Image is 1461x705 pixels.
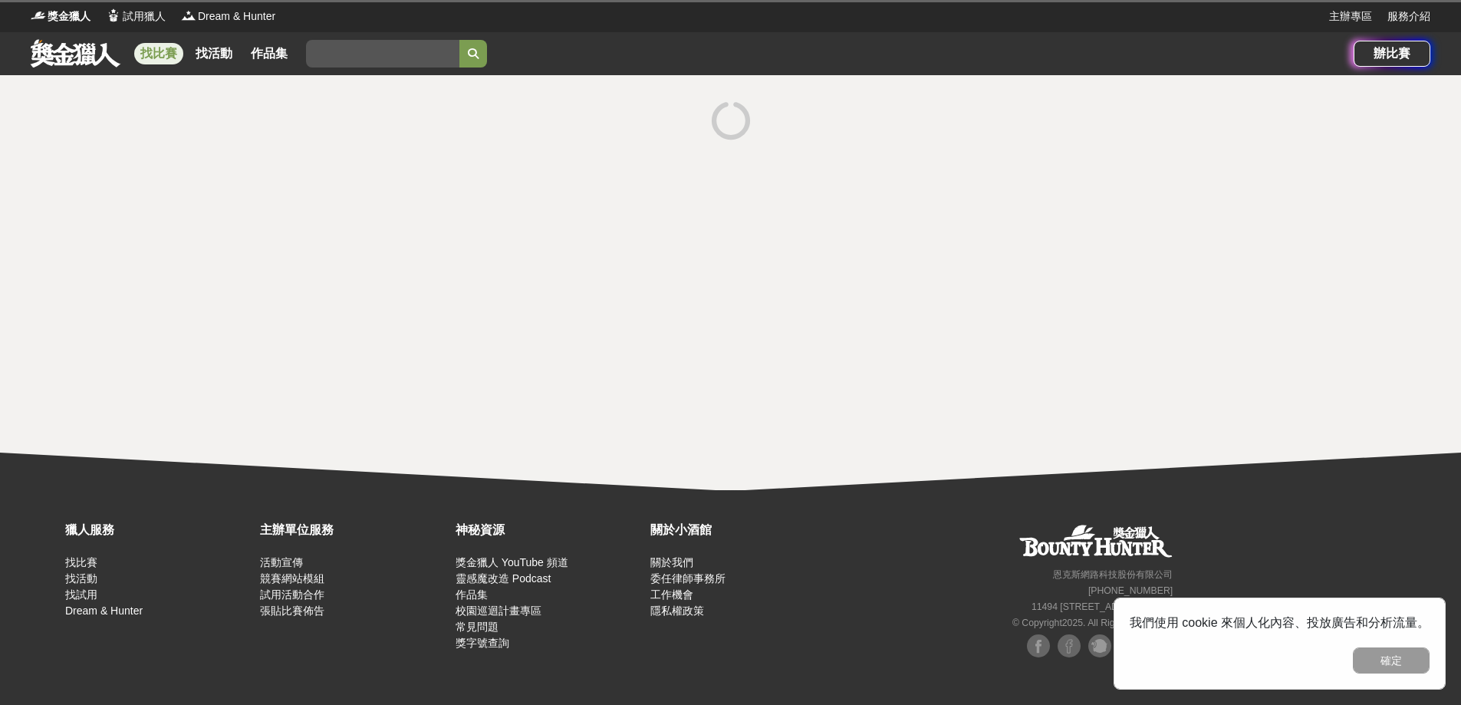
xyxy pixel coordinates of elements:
[48,8,90,25] span: 獎金獵人
[123,8,166,25] span: 試用獵人
[1053,569,1173,580] small: 恩克斯網路科技股份有限公司
[260,556,303,568] a: 活動宣傳
[456,521,643,539] div: 神秘資源
[260,521,447,539] div: 主辦單位服務
[260,605,324,617] a: 張貼比賽佈告
[456,637,509,649] a: 獎字號查詢
[1130,616,1430,629] span: 我們使用 cookie 來個人化內容、投放廣告和分析流量。
[31,8,46,23] img: Logo
[106,8,166,25] a: Logo試用獵人
[1329,8,1372,25] a: 主辦專區
[65,521,252,539] div: 獵人服務
[650,521,837,539] div: 關於小酒館
[260,572,324,585] a: 競賽網站模組
[65,572,97,585] a: 找活動
[1032,601,1173,612] small: 11494 [STREET_ADDRESS] 3 樓
[456,605,541,617] a: 校園巡迴計畫專區
[1353,647,1430,674] button: 確定
[456,588,488,601] a: 作品集
[1387,8,1430,25] a: 服務介紹
[189,43,239,64] a: 找活動
[650,572,726,585] a: 委任律師事務所
[260,588,324,601] a: 試用活動合作
[65,588,97,601] a: 找試用
[650,556,693,568] a: 關於我們
[1088,634,1111,657] img: Plurk
[1354,41,1430,67] a: 辦比賽
[1027,634,1050,657] img: Facebook
[1012,618,1173,628] small: © Copyright 2025 . All Rights Reserved.
[198,8,275,25] span: Dream & Hunter
[134,43,183,64] a: 找比賽
[456,621,499,633] a: 常見問題
[181,8,275,25] a: LogoDream & Hunter
[106,8,121,23] img: Logo
[1088,585,1173,596] small: [PHONE_NUMBER]
[650,605,704,617] a: 隱私權政策
[65,556,97,568] a: 找比賽
[65,605,143,617] a: Dream & Hunter
[456,556,568,568] a: 獎金獵人 YouTube 頻道
[650,588,693,601] a: 工作機會
[245,43,294,64] a: 作品集
[31,8,90,25] a: Logo獎金獵人
[181,8,196,23] img: Logo
[456,572,551,585] a: 靈感魔改造 Podcast
[1058,634,1081,657] img: Facebook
